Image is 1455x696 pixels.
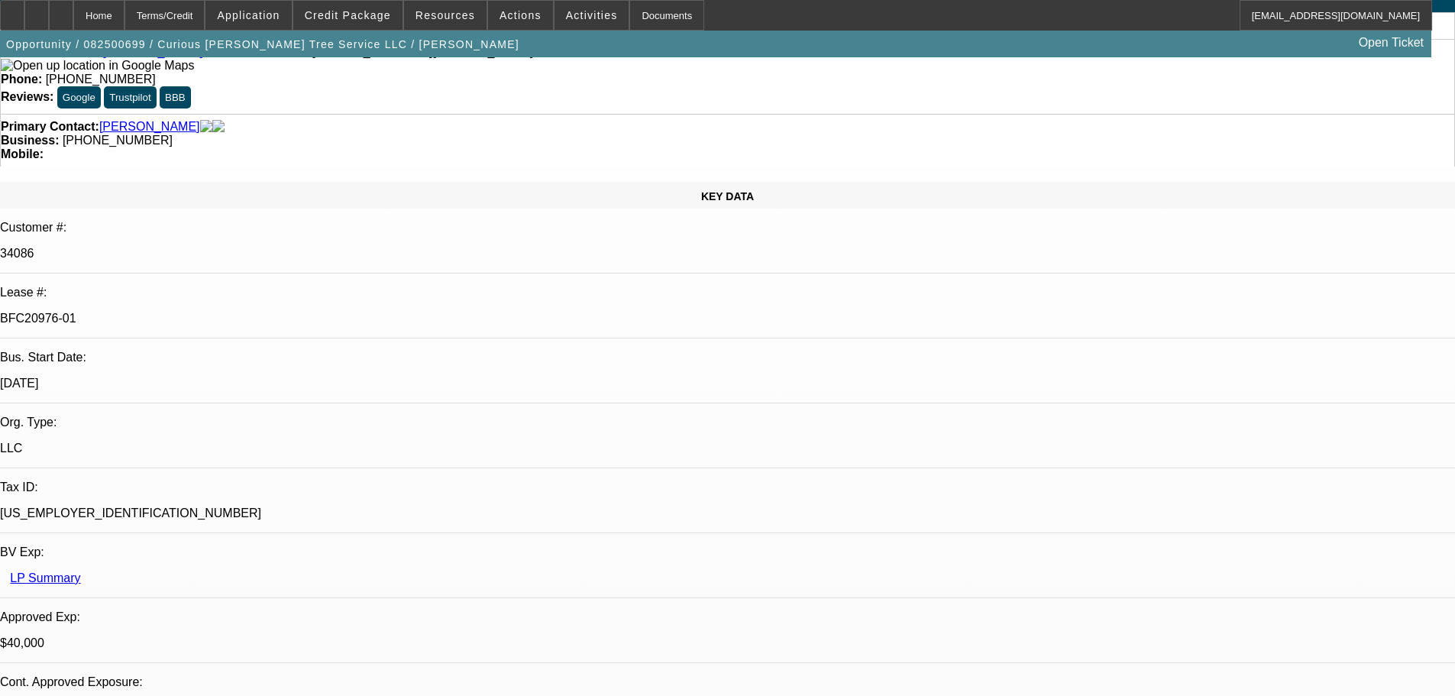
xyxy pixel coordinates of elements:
[63,134,173,147] span: [PHONE_NUMBER]
[1,147,44,160] strong: Mobile:
[57,86,101,108] button: Google
[1353,30,1430,56] a: Open Ticket
[404,1,487,30] button: Resources
[46,73,156,86] span: [PHONE_NUMBER]
[200,120,212,134] img: facebook-icon.png
[1,59,194,72] a: View Google Maps
[701,190,754,202] span: KEY DATA
[1,134,59,147] strong: Business:
[1,120,99,134] strong: Primary Contact:
[293,1,403,30] button: Credit Package
[6,38,519,50] span: Opportunity / 082500699 / Curious [PERSON_NAME] Tree Service LLC / [PERSON_NAME]
[415,9,475,21] span: Resources
[500,9,542,21] span: Actions
[488,1,553,30] button: Actions
[99,120,200,134] a: [PERSON_NAME]
[566,9,618,21] span: Activities
[1,90,53,103] strong: Reviews:
[217,9,280,21] span: Application
[212,120,225,134] img: linkedin-icon.png
[555,1,629,30] button: Activities
[205,1,291,30] button: Application
[104,86,156,108] button: Trustpilot
[160,86,191,108] button: BBB
[305,9,391,21] span: Credit Package
[10,571,80,584] a: LP Summary
[1,73,42,86] strong: Phone:
[1,59,194,73] img: Open up location in Google Maps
